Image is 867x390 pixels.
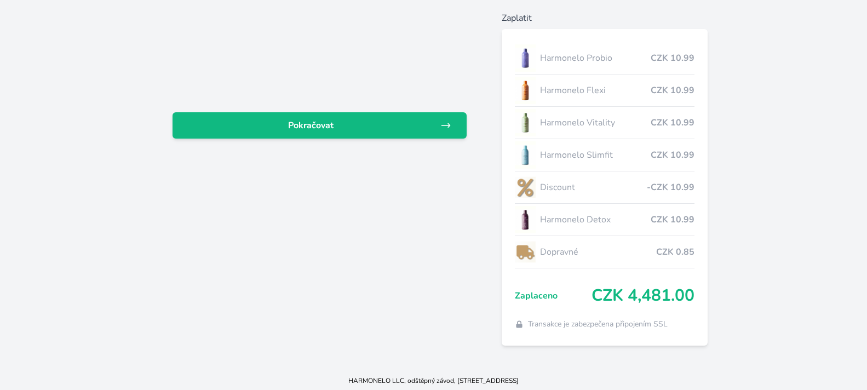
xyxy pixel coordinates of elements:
img: CLEAN_VITALITY_se_stinem_x-lo.jpg [515,109,536,136]
span: Harmonelo Flexi [540,84,651,97]
span: Discount [540,181,647,194]
span: CZK 10.99 [651,51,694,65]
span: Harmonelo Probio [540,51,651,65]
img: DETOX_se_stinem_x-lo.jpg [515,206,536,233]
span: CZK 10.99 [651,213,694,226]
img: SLIMFIT_se_stinem_x-lo.jpg [515,141,536,169]
h6: Zaplatit [502,12,708,25]
span: Harmonelo Slimfit [540,148,651,162]
img: delivery-lo.png [515,238,536,266]
span: Dopravné [540,245,657,259]
span: -CZK 10.99 [647,181,694,194]
a: Pokračovat [173,112,467,139]
img: CLEAN_PROBIO_se_stinem_x-lo.jpg [515,44,536,72]
span: CZK 0.85 [656,245,694,259]
img: CLEAN_FLEXI_se_stinem_x-hi_(1)-lo.jpg [515,77,536,104]
img: discount-lo.png [515,174,536,201]
span: Harmonelo Detox [540,213,651,226]
span: CZK 10.99 [651,116,694,129]
span: Harmonelo Vitality [540,116,651,129]
span: CZK 10.99 [651,148,694,162]
span: Zaplaceno [515,289,592,302]
span: Pokračovat [181,119,440,132]
span: CZK 10.99 [651,84,694,97]
span: CZK 4,481.00 [592,286,694,306]
span: Transakce je zabezpečena připojením SSL [528,319,668,330]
